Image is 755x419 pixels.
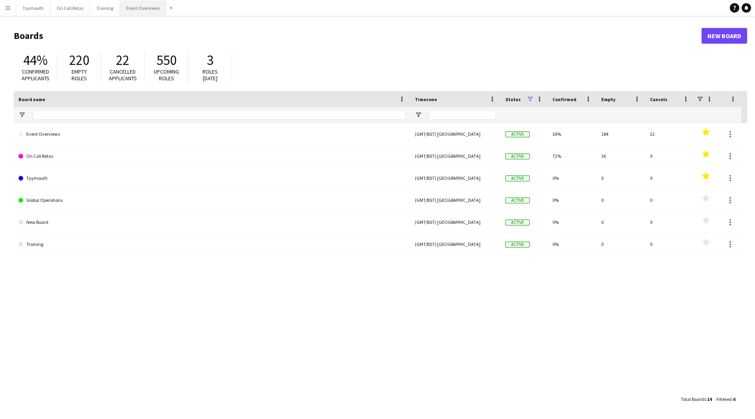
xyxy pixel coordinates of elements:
span: Upcoming roles [154,68,179,82]
button: Training [90,0,120,16]
div: 0 [597,211,645,233]
span: Active [505,153,530,159]
span: 550 [157,52,177,69]
span: 22 [116,52,129,69]
a: Taymouth [18,167,405,189]
div: 72% [548,145,597,167]
h1: Boards [14,30,702,42]
div: 0 [645,211,694,233]
input: Board name Filter Input [33,110,405,120]
input: Timezone Filter Input [429,110,496,120]
div: 0% [548,233,597,255]
a: New Board [18,211,405,233]
span: Status [505,96,521,102]
div: (GMT/BST) [GEOGRAPHIC_DATA] [410,189,501,211]
a: Event Overviews [18,123,405,145]
div: 0 [597,189,645,211]
span: Roles [DATE] [203,68,218,82]
div: 22 [645,123,694,145]
span: 3 [207,52,214,69]
span: Active [505,175,530,181]
div: (GMT/BST) [GEOGRAPHIC_DATA] [410,167,501,189]
button: Event Overviews [120,0,166,16]
span: Confirmed [552,96,576,102]
span: Board name [18,96,45,102]
button: Open Filter Menu [415,111,422,118]
div: (GMT/BST) [GEOGRAPHIC_DATA] [410,123,501,145]
span: Active [505,220,530,225]
span: Confirmed applicants [22,68,50,82]
span: 14 [707,396,712,402]
a: On Call Rotas [18,145,405,167]
div: 0 [597,167,645,189]
button: On Call Rotas [50,0,90,16]
button: Open Filter Menu [18,111,26,118]
div: 0% [548,211,597,233]
div: 0% [548,167,597,189]
span: Empty [601,96,615,102]
span: Timezone [415,96,437,102]
a: Global Operations [18,189,405,211]
span: Active [505,131,530,137]
div: 184 [597,123,645,145]
div: (GMT/BST) [GEOGRAPHIC_DATA] [410,233,501,255]
div: (GMT/BST) [GEOGRAPHIC_DATA] [410,145,501,167]
div: 0 [645,167,694,189]
span: 6 [733,396,735,402]
div: 0 [645,189,694,211]
button: Taymouth [16,0,50,16]
div: 0 [645,145,694,167]
div: 0 [645,233,694,255]
span: Total Boards [681,396,706,402]
div: 36 [597,145,645,167]
div: 36% [548,123,597,145]
span: Empty roles [72,68,87,82]
span: 44% [23,52,48,69]
div: (GMT/BST) [GEOGRAPHIC_DATA] [410,211,501,233]
div: : [716,391,735,407]
a: Training [18,233,405,255]
span: Cancels [650,96,667,102]
span: Filtered [716,396,732,402]
span: Active [505,242,530,247]
div: : [681,391,712,407]
span: Cancelled applicants [109,68,137,82]
a: New Board [702,28,747,44]
div: 0% [548,189,597,211]
span: 220 [69,52,89,69]
div: 0 [597,233,645,255]
span: Active [505,198,530,203]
